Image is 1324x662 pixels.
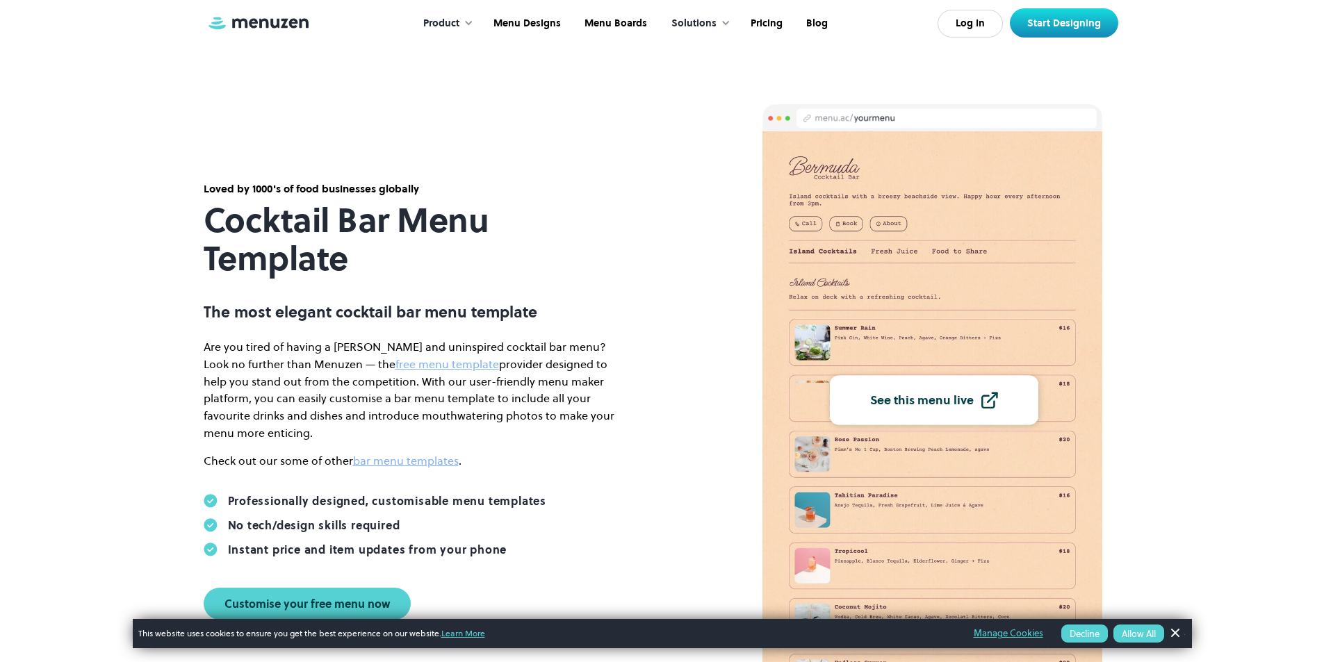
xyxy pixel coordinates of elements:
span: This website uses cookies to ensure you get the best experience on our website. [138,627,954,640]
a: Pricing [737,2,793,45]
a: See this menu live [830,376,1038,425]
div: Product [409,2,480,45]
div: Customise your free menu now [224,598,390,609]
div: Solutions [671,16,717,31]
div: Loved by 1000's of food businesses globally [204,181,621,197]
a: Manage Cookies [974,626,1043,641]
a: Customise your free menu now [204,588,411,620]
a: Menu Boards [571,2,657,45]
div: No tech/design skills required [228,518,400,532]
p: Are you tired of having a [PERSON_NAME] and uninspired cocktail bar menu? Look no further than Me... [204,338,621,442]
div: Instant price and item updates from your phone [228,543,507,556]
p: The most elegant cocktail bar menu template [204,303,621,321]
a: bar menu templates [353,453,459,468]
a: free menu template [395,356,499,372]
a: Log In [938,10,1003,38]
a: Blog [793,2,838,45]
div: Professionally designed, customisable menu templates [228,494,547,508]
button: Decline [1061,624,1108,643]
h1: Cocktail Bar Menu Template [204,201,621,278]
a: Start Designing [1010,8,1118,38]
a: Menu Designs [480,2,571,45]
a: Learn More [441,627,485,639]
button: Allow All [1113,624,1164,643]
div: Solutions [657,2,737,45]
div: See this menu live [870,394,974,406]
p: Check out our some of other . [204,452,621,470]
div: Product [423,16,459,31]
a: Dismiss Banner [1164,623,1185,644]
